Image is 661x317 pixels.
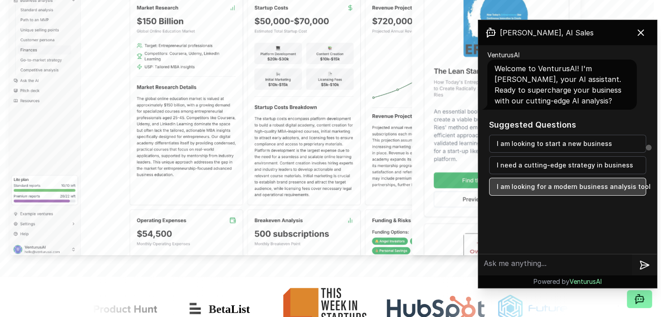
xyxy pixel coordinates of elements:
[489,135,646,153] button: I am looking to start a new business
[489,156,646,174] button: I need a cutting-edge strategy in business
[534,277,602,286] p: Powered by
[495,64,622,105] span: Welcome to VenturusAI! I'm [PERSON_NAME], your AI assistant. Ready to supercharge your business w...
[569,278,602,285] span: VenturusAI
[500,27,594,38] span: [PERSON_NAME], AI Sales
[489,119,646,131] h3: Suggested Questions
[646,144,652,151] img: hide.svg
[487,51,520,60] span: VenturusAI
[489,178,646,196] button: I am looking for a modern business analysis tool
